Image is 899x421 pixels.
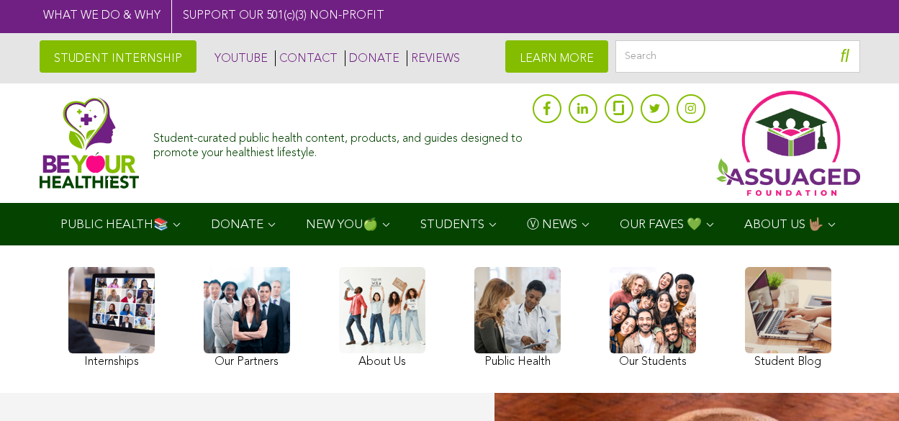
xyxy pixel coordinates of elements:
[345,50,399,66] a: DONATE
[211,50,268,66] a: YOUTUBE
[40,203,860,245] div: Navigation Menu
[620,219,702,231] span: OUR FAVES 💚
[527,219,577,231] span: Ⓥ NEWS
[153,125,525,160] div: Student-curated public health content, products, and guides designed to promote your healthiest l...
[60,219,168,231] span: PUBLIC HEALTH📚
[40,40,196,73] a: STUDENT INTERNSHIP
[40,97,140,189] img: Assuaged
[407,50,460,66] a: REVIEWS
[306,219,378,231] span: NEW YOU🍏
[613,101,623,115] img: glassdoor
[827,352,899,421] iframe: Chat Widget
[716,91,860,196] img: Assuaged App
[275,50,338,66] a: CONTACT
[505,40,608,73] a: LEARN MORE
[211,219,263,231] span: DONATE
[420,219,484,231] span: STUDENTS
[744,219,823,231] span: ABOUT US 🤟🏽
[615,40,860,73] input: Search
